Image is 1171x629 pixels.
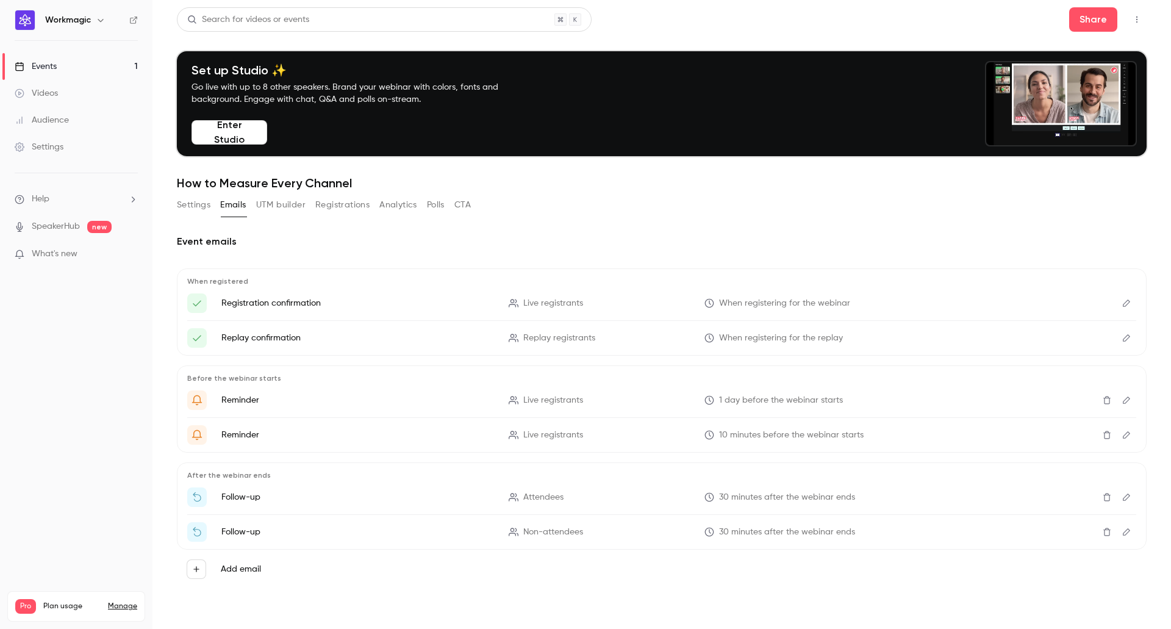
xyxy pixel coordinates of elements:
[1117,487,1136,507] button: Edit
[187,13,309,26] div: Search for videos or events
[87,221,112,233] span: new
[523,429,583,442] span: Live registrants
[187,522,1136,542] li: Watch the replay of {{ event_name }}
[221,394,494,406] p: Reminder
[15,87,58,99] div: Videos
[523,297,583,310] span: Live registrants
[1097,487,1117,507] button: Delete
[192,120,267,145] button: Enter Studio
[523,526,583,539] span: Non-attendees
[1097,522,1117,542] button: Delete
[523,491,564,504] span: Attendees
[221,429,494,441] p: Reminder
[1117,328,1136,348] button: Edit
[177,234,1147,249] h2: Event emails
[15,141,63,153] div: Settings
[108,602,137,611] a: Manage
[187,390,1136,410] li: Get Ready for '{{ event_name }}' tomorrow!
[221,526,494,538] p: Follow-up
[719,526,855,539] span: 30 minutes after the webinar ends
[32,248,77,261] span: What's new
[192,81,527,106] p: Go live with up to 8 other speakers. Brand your webinar with colors, fonts and background. Engage...
[1097,390,1117,410] button: Delete
[1117,522,1136,542] button: Edit
[177,176,1147,190] h1: How to Measure Every Channel
[187,487,1136,507] li: Thanks for attending {{ event_name }}
[523,332,595,345] span: Replay registrants
[256,195,306,215] button: UTM builder
[1117,390,1136,410] button: Edit
[221,332,494,344] p: Replay confirmation
[45,14,91,26] h6: Workmagic
[15,60,57,73] div: Events
[427,195,445,215] button: Polls
[719,394,843,407] span: 1 day before the webinar starts
[192,63,527,77] h4: Set up Studio ✨
[187,470,1136,480] p: After the webinar ends
[221,297,494,309] p: Registration confirmation
[315,195,370,215] button: Registrations
[523,394,583,407] span: Live registrants
[1117,293,1136,313] button: Edit
[123,249,138,260] iframe: Noticeable Trigger
[187,425,1136,445] li: {{ event_name }} is about to go live
[43,602,101,611] span: Plan usage
[220,195,246,215] button: Emails
[177,195,210,215] button: Settings
[719,491,855,504] span: 30 minutes after the webinar ends
[719,332,843,345] span: When registering for the replay
[15,10,35,30] img: Workmagic
[719,297,850,310] span: When registering for the webinar
[32,193,49,206] span: Help
[1097,425,1117,445] button: Delete
[719,429,864,442] span: 10 minutes before the webinar starts
[1069,7,1117,32] button: Share
[221,563,261,575] label: Add email
[15,114,69,126] div: Audience
[187,293,1136,313] li: Here's your access link to {{ event_name }}!
[187,276,1136,286] p: When registered
[187,328,1136,348] li: Here's your access link to {{ event_name }}!
[187,373,1136,383] p: Before the webinar starts
[1117,425,1136,445] button: Edit
[32,220,80,233] a: SpeakerHub
[15,599,36,614] span: Pro
[379,195,417,215] button: Analytics
[454,195,471,215] button: CTA
[15,193,138,206] li: help-dropdown-opener
[221,491,494,503] p: Follow-up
